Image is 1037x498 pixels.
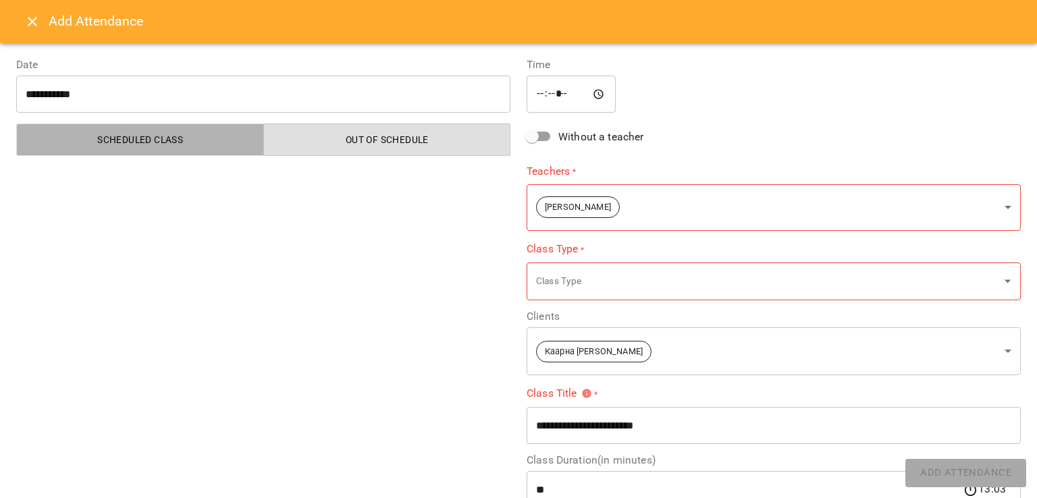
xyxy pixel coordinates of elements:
div: Каарна [PERSON_NAME] [527,327,1021,375]
span: Scheduled class [25,132,256,148]
button: Scheduled class [16,123,264,156]
div: [PERSON_NAME] [527,184,1021,231]
button: Out of Schedule [263,123,511,156]
span: Out of Schedule [272,132,503,148]
span: [PERSON_NAME] [537,201,619,214]
span: Class Title [527,388,592,399]
label: Class Duration(in minutes) [527,455,1021,466]
p: Class Type [536,275,999,288]
svg: Please specify class title or select clients [581,388,592,399]
label: Clients [527,311,1021,322]
label: Teachers [527,163,1021,179]
button: Close [16,5,49,38]
label: Class Type [527,242,1021,257]
div: Class Type [527,262,1021,300]
span: Каарна [PERSON_NAME] [537,345,651,358]
h6: Add Attendance [49,11,144,32]
label: Time [527,59,1021,70]
label: Date [16,59,510,70]
span: Without a teacher [558,129,644,145]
